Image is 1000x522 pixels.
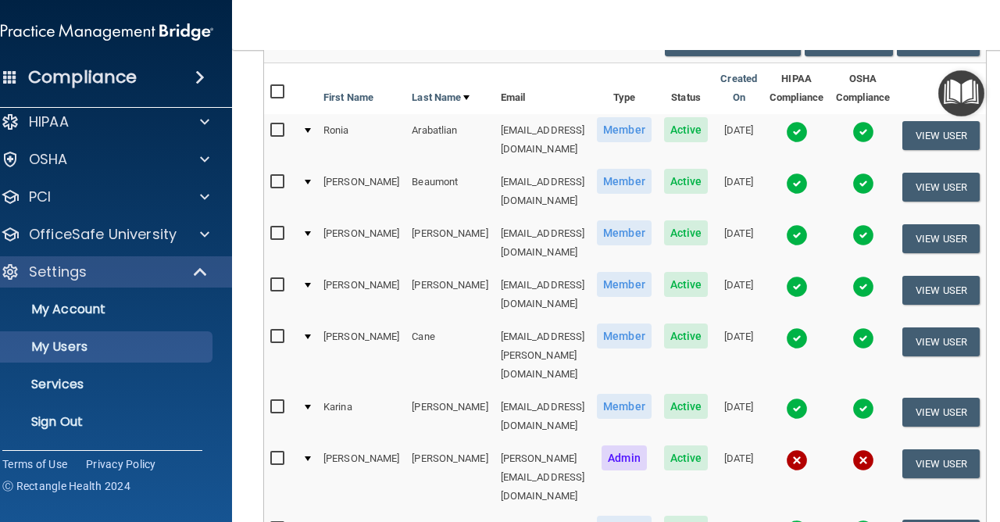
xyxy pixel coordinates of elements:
td: Arabatlian [405,114,494,166]
td: [DATE] [714,217,763,269]
a: PCI [1,188,209,206]
button: View User [902,121,980,150]
iframe: Drift Widget Chat Controller [730,411,981,474]
img: tick.e7d51cea.svg [852,276,874,298]
td: [EMAIL_ADDRESS][DOMAIN_NAME] [495,114,591,166]
span: Active [664,324,709,349]
td: [EMAIL_ADDRESS][DOMAIN_NAME] [495,166,591,217]
p: HIPAA [29,113,69,131]
td: [DATE] [714,269,763,320]
a: First Name [323,88,373,107]
span: Active [664,272,709,297]
p: PCI [29,188,51,206]
th: Type [591,63,658,114]
span: Active [664,220,709,245]
td: [PERSON_NAME] [405,217,494,269]
a: HIPAA [1,113,209,131]
span: Active [664,445,709,470]
img: tick.e7d51cea.svg [852,121,874,143]
td: Karina [317,391,405,442]
a: OfficeSafe University [1,225,209,244]
td: [PERSON_NAME] [405,391,494,442]
th: Status [658,63,715,114]
img: tick.e7d51cea.svg [852,224,874,246]
td: [PERSON_NAME] [317,166,405,217]
button: View User [902,327,980,356]
td: Cane [405,320,494,391]
td: [DATE] [714,391,763,442]
a: Last Name [412,88,470,107]
td: [DATE] [714,442,763,513]
td: Ronia [317,114,405,166]
a: OSHA [1,150,209,169]
td: Beaumont [405,166,494,217]
button: View User [902,224,980,253]
p: OfficeSafe University [29,225,177,244]
td: [PERSON_NAME] [405,269,494,320]
a: Created On [720,70,757,107]
span: Member [597,220,652,245]
td: [EMAIL_ADDRESS][DOMAIN_NAME] [495,217,591,269]
span: Member [597,117,652,142]
td: [PERSON_NAME] [405,442,494,513]
img: tick.e7d51cea.svg [786,398,808,420]
img: tick.e7d51cea.svg [786,224,808,246]
img: tick.e7d51cea.svg [786,121,808,143]
a: Privacy Policy [86,456,156,472]
p: OSHA [29,150,68,169]
h4: Compliance [28,66,137,88]
button: Open Resource Center [938,70,984,116]
th: Email [495,63,591,114]
img: PMB logo [1,16,213,48]
span: Member [597,272,652,297]
span: Member [597,169,652,194]
span: Active [664,169,709,194]
button: View User [902,173,980,202]
a: Terms of Use [2,456,67,472]
span: Member [597,394,652,419]
td: [PERSON_NAME] [317,442,405,513]
td: [PERSON_NAME] [317,320,405,391]
span: Active [664,117,709,142]
span: Member [597,324,652,349]
td: [DATE] [714,114,763,166]
th: OSHA Compliance [830,63,896,114]
button: View User [902,276,980,305]
span: Admin [602,445,647,470]
td: [PERSON_NAME][EMAIL_ADDRESS][DOMAIN_NAME] [495,442,591,513]
button: View User [902,398,980,427]
img: tick.e7d51cea.svg [852,398,874,420]
span: Active [664,394,709,419]
td: [DATE] [714,320,763,391]
p: Settings [29,263,87,281]
img: tick.e7d51cea.svg [786,276,808,298]
td: [EMAIL_ADDRESS][DOMAIN_NAME] [495,391,591,442]
img: tick.e7d51cea.svg [852,327,874,349]
td: [EMAIL_ADDRESS][DOMAIN_NAME] [495,269,591,320]
td: [PERSON_NAME] [317,217,405,269]
th: HIPAA Compliance [763,63,830,114]
img: tick.e7d51cea.svg [852,173,874,195]
td: [EMAIL_ADDRESS][PERSON_NAME][DOMAIN_NAME] [495,320,591,391]
td: [DATE] [714,166,763,217]
td: [PERSON_NAME] [317,269,405,320]
img: tick.e7d51cea.svg [786,173,808,195]
span: Ⓒ Rectangle Health 2024 [2,478,130,494]
img: tick.e7d51cea.svg [786,327,808,349]
a: Settings [1,263,209,281]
